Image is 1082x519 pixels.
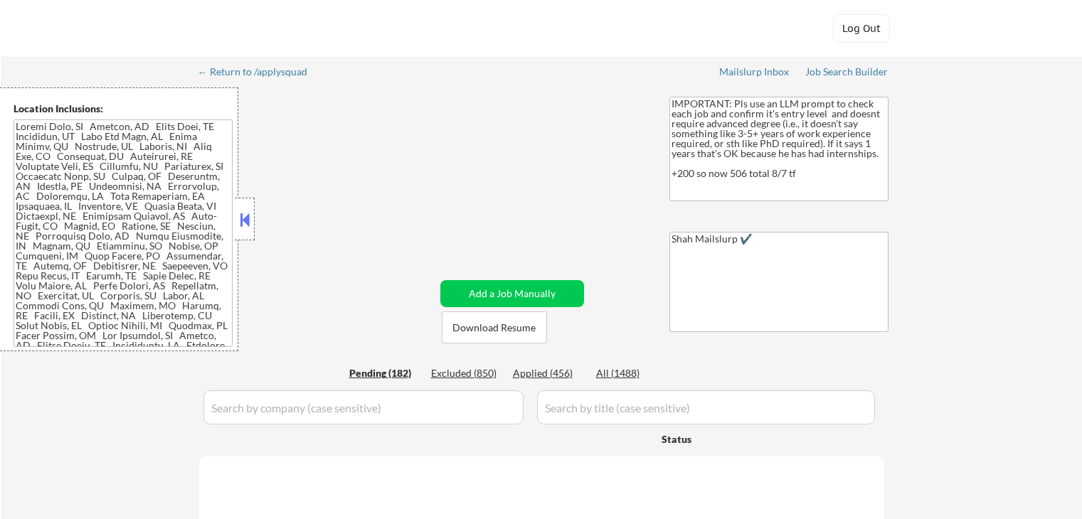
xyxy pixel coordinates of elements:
a: Job Search Builder [805,66,889,80]
a: ← Return to /applysquad [198,66,321,80]
div: Location Inclusions: [14,102,233,116]
a: Mailslurp Inbox [719,66,790,80]
div: ← Return to /applysquad [198,67,321,77]
div: Status [662,426,784,451]
div: Job Search Builder [805,67,889,77]
button: Add a Job Manually [440,280,584,307]
div: Excluded (850) [431,366,502,380]
div: All (1488) [596,366,667,380]
div: Mailslurp Inbox [719,67,790,77]
input: Search by title (case sensitive) [537,390,875,424]
button: Download Resume [442,311,547,343]
div: Applied (456) [513,366,584,380]
div: Pending (182) [349,366,420,380]
button: Log Out [833,14,890,43]
input: Search by company (case sensitive) [203,390,524,424]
